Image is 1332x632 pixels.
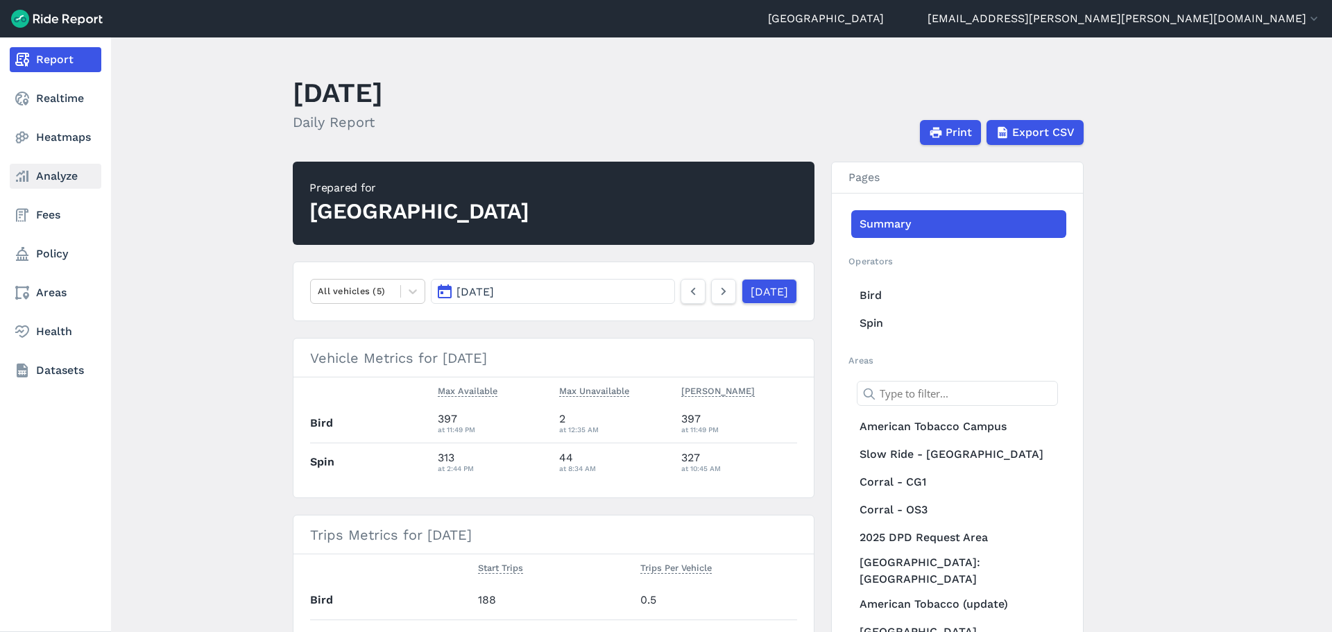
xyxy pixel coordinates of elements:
span: Print [946,124,972,141]
th: Spin [310,443,432,481]
a: Areas [10,280,101,305]
button: [PERSON_NAME] [681,383,755,400]
h2: Operators [848,255,1066,268]
a: Datasets [10,358,101,383]
div: [GEOGRAPHIC_DATA] [309,196,529,227]
div: 397 [438,411,549,436]
img: Ride Report [11,10,103,28]
div: 327 [681,450,798,475]
div: at 11:49 PM [681,423,798,436]
span: Export CSV [1012,124,1075,141]
a: Health [10,319,101,344]
div: 44 [559,450,670,475]
a: [DATE] [742,279,797,304]
button: Export CSV [987,120,1084,145]
button: [EMAIL_ADDRESS][PERSON_NAME][PERSON_NAME][DOMAIN_NAME] [928,10,1321,27]
th: Bird [310,404,432,443]
h3: Trips Metrics for [DATE] [293,515,814,554]
button: Start Trips [478,560,523,577]
a: Heatmaps [10,125,101,150]
h1: [DATE] [293,74,383,112]
td: 188 [472,581,635,620]
button: Max Available [438,383,497,400]
button: [DATE] [431,279,675,304]
a: American Tobacco (update) [851,590,1066,618]
div: 2 [559,411,670,436]
a: Fees [10,203,101,228]
a: Analyze [10,164,101,189]
span: Trips Per Vehicle [640,560,712,574]
a: American Tobacco Campus [851,413,1066,441]
a: Policy [10,241,101,266]
input: Type to filter... [857,381,1058,406]
div: at 8:34 AM [559,462,670,475]
h3: Pages [832,162,1083,194]
a: [GEOGRAPHIC_DATA]: [GEOGRAPHIC_DATA] [851,552,1066,590]
a: [GEOGRAPHIC_DATA] [768,10,884,27]
span: [PERSON_NAME] [681,383,755,397]
a: Report [10,47,101,72]
a: Slow Ride - [GEOGRAPHIC_DATA] [851,441,1066,468]
div: Prepared for [309,180,529,196]
button: Trips Per Vehicle [640,560,712,577]
span: Start Trips [478,560,523,574]
span: [DATE] [456,285,494,298]
h2: Daily Report [293,112,383,133]
a: 2025 DPD Request Area [851,524,1066,552]
td: 0.5 [635,581,797,620]
div: 397 [681,411,798,436]
h2: Areas [848,354,1066,367]
a: Corral - CG1 [851,468,1066,496]
a: Spin [851,309,1066,337]
button: Max Unavailable [559,383,629,400]
span: Max Unavailable [559,383,629,397]
div: 313 [438,450,549,475]
div: at 11:49 PM [438,423,549,436]
a: Bird [851,282,1066,309]
a: Corral - OS3 [851,496,1066,524]
div: at 10:45 AM [681,462,798,475]
a: Realtime [10,86,101,111]
button: Print [920,120,981,145]
div: at 12:35 AM [559,423,670,436]
h3: Vehicle Metrics for [DATE] [293,339,814,377]
a: Summary [851,210,1066,238]
th: Bird [310,581,472,620]
div: at 2:44 PM [438,462,549,475]
span: Max Available [438,383,497,397]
